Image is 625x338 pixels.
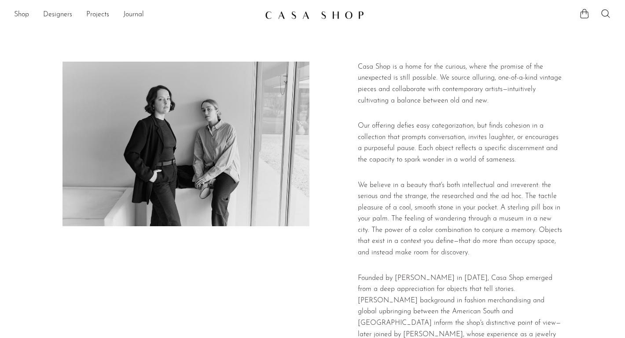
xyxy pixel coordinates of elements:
[14,7,258,22] nav: Desktop navigation
[86,9,109,21] a: Projects
[358,180,562,259] p: We believe in a beauty that's both intellectual and irreverent: the serious and the strange, the ...
[43,9,72,21] a: Designers
[14,9,29,21] a: Shop
[14,7,258,22] ul: NEW HEADER MENU
[358,62,562,107] p: Casa Shop is a home for the curious, where the promise of the unexpected is still possible. We so...
[358,121,562,165] p: Our offering defies easy categorization, but finds cohesion in a collection that prompts conversa...
[123,9,144,21] a: Journal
